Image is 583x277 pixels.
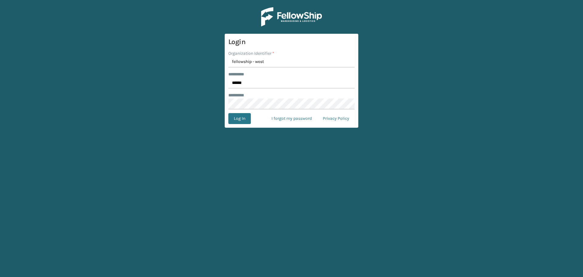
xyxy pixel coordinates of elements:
a: Privacy Policy [317,113,355,124]
label: Organization Identifier [228,50,274,57]
a: I forgot my password [266,113,317,124]
img: Logo [261,7,322,26]
h3: Login [228,37,355,47]
button: Log In [228,113,251,124]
